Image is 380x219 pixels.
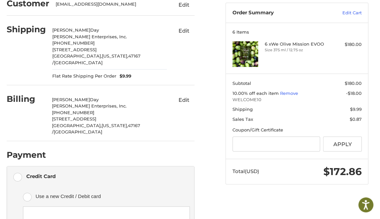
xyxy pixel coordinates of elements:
span: [PERSON_NAME] Enterprises, Inc. [52,103,127,109]
h2: Billing [7,94,46,104]
a: Edit Cart [320,10,362,16]
span: [PHONE_NUMBER] [52,110,94,115]
span: [US_STATE], [102,53,128,59]
span: [PERSON_NAME] Enterprises, Inc. [52,34,127,39]
span: $9.99 [350,107,362,112]
h4: 6 x We Olive Mission EVOO [265,41,328,47]
span: [STREET_ADDRESS] [52,116,96,121]
h3: 6 Items [232,29,362,35]
button: Apply [323,136,362,151]
span: $9.99 [116,73,131,80]
span: [STREET_ADDRESS] [52,47,97,52]
a: Remove [280,91,298,96]
h2: Payment [7,150,46,160]
li: Size 375 ml / 12.75 oz [265,47,328,53]
span: Shipping [232,107,253,112]
p: We're away right now. Please check back later! [9,10,75,15]
span: [GEOGRAPHIC_DATA], [52,123,102,128]
span: 10.00% off each item [232,91,280,96]
h2: Shipping [7,24,46,35]
span: -$18.00 [346,91,362,96]
span: [PERSON_NAME] [52,27,90,33]
span: Subtotal [232,81,251,86]
div: [EMAIL_ADDRESS][DOMAIN_NAME] [56,1,160,8]
span: Total (USD) [232,168,259,174]
div: Credit Card [26,171,56,182]
div: $180.00 [329,41,362,48]
button: Edit [173,95,194,106]
span: Sales Tax [232,116,253,122]
button: Edit [173,25,194,36]
span: Flat Rate Shipping Per Order [52,73,116,80]
span: [PHONE_NUMBER] [52,40,95,46]
span: [GEOGRAPHIC_DATA] [54,60,103,65]
span: WELCOME10 [232,97,362,103]
span: $172.86 [323,165,362,178]
span: [GEOGRAPHIC_DATA] [54,129,102,134]
span: Use a new Credit / Debit card [36,191,180,202]
span: Day [90,27,99,33]
span: [GEOGRAPHIC_DATA], [52,53,102,59]
span: $180.00 [345,81,362,86]
span: Day [90,97,99,102]
button: Open LiveChat chat widget [77,9,85,17]
input: Gift Certificate or Coupon Code [232,136,320,151]
iframe: Secure card payment input frame [28,211,185,217]
span: [US_STATE], [102,123,128,128]
div: Coupon/Gift Certificate [232,127,362,133]
span: [PERSON_NAME] [52,97,90,102]
h3: Order Summary [232,10,320,16]
span: 47167 / [52,53,141,65]
span: $0.87 [350,116,362,122]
